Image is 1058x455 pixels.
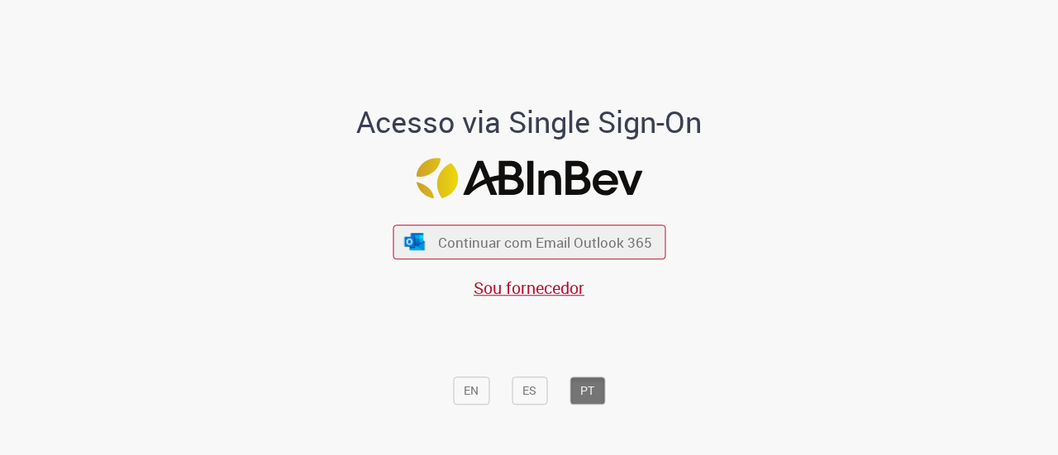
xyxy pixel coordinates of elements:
img: ícone Azure/Microsoft 360 [403,233,427,250]
a: Sou fornecedor [474,277,584,299]
h1: Acesso via Single Sign-On [300,106,759,139]
img: Logo ABInBev [416,158,642,198]
span: Continuar com Email Outlook 365 [438,233,652,252]
button: ícone Azure/Microsoft 360 Continuar com Email Outlook 365 [393,225,665,259]
button: ES [512,377,547,405]
button: PT [570,377,605,405]
button: EN [453,377,489,405]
